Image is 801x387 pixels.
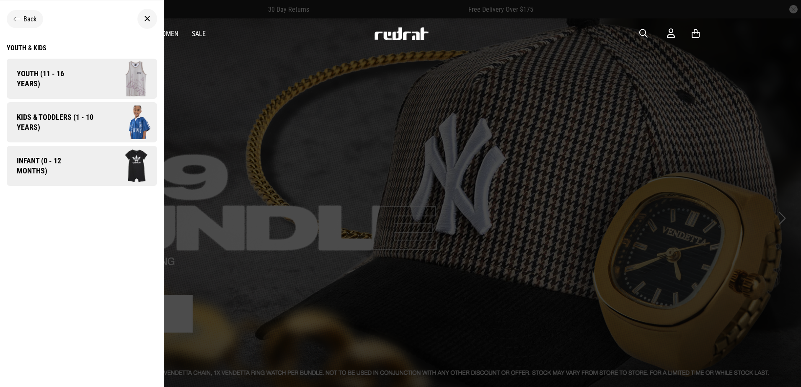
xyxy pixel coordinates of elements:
[7,69,85,89] span: Youth (11 - 16 years)
[7,3,32,28] button: Open LiveChat chat widget
[157,30,178,38] a: Women
[7,112,98,132] span: Kids & Toddlers (1 - 10 years)
[98,106,157,139] img: Company
[85,59,157,99] img: Company
[7,44,157,52] a: Youth & Kids
[7,146,157,186] a: Infant (0 - 12 months) Company
[374,27,429,40] img: Redrat logo
[7,59,157,99] a: Youth (11 - 16 years) Company
[7,102,157,142] a: Kids & Toddlers (1 - 10 years) Company
[23,15,36,23] span: Back
[7,156,88,176] span: Infant (0 - 12 months)
[88,147,157,185] img: Company
[192,30,206,38] a: Sale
